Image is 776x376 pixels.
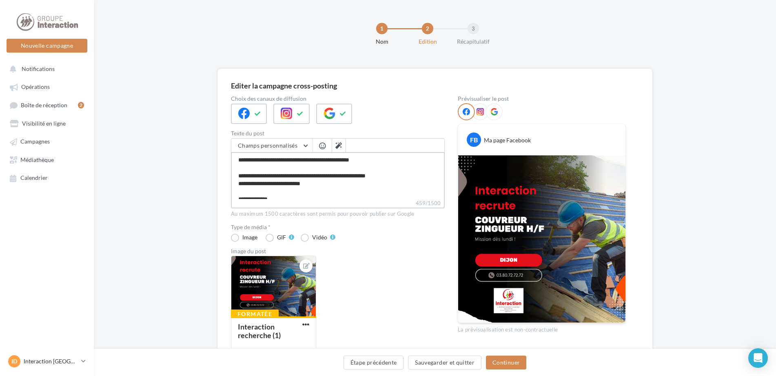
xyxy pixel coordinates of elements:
[231,139,313,153] button: Champs personnalisés
[312,234,327,240] div: Vidéo
[748,348,768,368] div: Open Intercom Messenger
[277,234,286,240] div: GIF
[5,134,89,148] a: Campagnes
[344,356,404,369] button: Étape précédente
[22,120,66,127] span: Visibilité en ligne
[231,96,445,102] label: Choix des canaux de diffusion
[20,138,50,145] span: Campagnes
[5,170,89,185] a: Calendrier
[7,39,87,53] button: Nouvelle campagne
[238,142,297,149] span: Champs personnalisés
[22,65,55,72] span: Notifications
[458,323,626,334] div: La prévisualisation est non-contractuelle
[376,23,388,34] div: 1
[21,84,50,91] span: Opérations
[231,82,337,89] div: Editer la campagne cross-posting
[231,248,445,254] div: Image du post
[20,156,54,163] span: Médiathèque
[467,133,481,147] div: FB
[484,136,531,144] div: Ma page Facebook
[401,38,454,46] div: Edition
[231,310,279,318] div: Formatée
[231,199,445,208] label: 459/1500
[458,96,626,102] div: Prévisualiser le post
[7,354,87,369] a: ID Interaction [GEOGRAPHIC_DATA]
[242,234,257,240] div: Image
[5,152,89,167] a: Médiathèque
[231,224,445,230] label: Type de média *
[486,356,526,369] button: Continuer
[5,116,89,130] a: Visibilité en ligne
[447,38,499,46] div: Récapitulatif
[21,102,67,108] span: Boîte de réception
[24,357,78,365] p: Interaction [GEOGRAPHIC_DATA]
[5,61,86,76] button: Notifications
[78,102,84,108] div: 2
[11,357,17,365] span: ID
[408,356,481,369] button: Sauvegarder et quitter
[5,79,89,94] a: Opérations
[356,38,408,46] div: Nom
[422,23,433,34] div: 2
[468,23,479,34] div: 3
[20,175,48,181] span: Calendrier
[5,97,89,113] a: Boîte de réception2
[238,322,281,340] div: Interaction recherche (1)
[231,210,445,218] div: Au maximum 1500 caractères sont permis pour pouvoir publier sur Google
[231,130,445,136] label: Texte du post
